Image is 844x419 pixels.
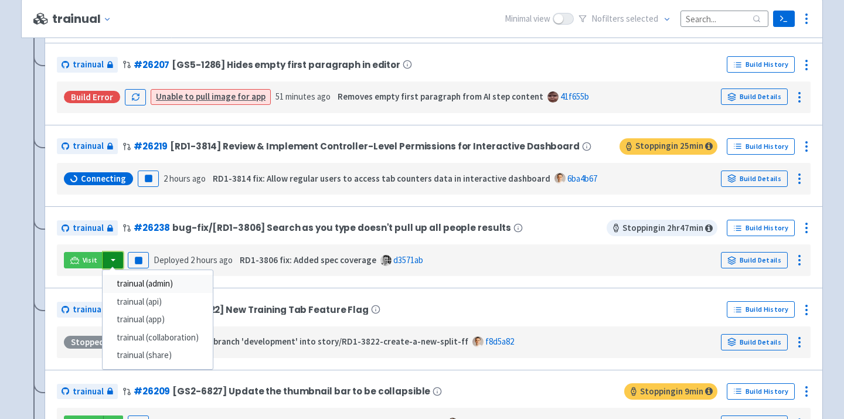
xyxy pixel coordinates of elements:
[103,293,213,311] a: trainual (api)
[187,336,468,347] strong: Merge branch 'development' into story/RD1-3822-create-a-new-split-ff
[57,220,118,236] a: trainual
[73,303,104,316] span: trainual
[680,11,768,26] input: Search...
[164,173,206,184] time: 2 hours ago
[81,173,126,185] span: Connecting
[57,138,118,154] a: trainual
[64,336,111,349] div: Stopped
[485,336,514,347] a: f8d5a82
[213,173,550,184] strong: RD1-3814 fix: Allow regular users to access tab counters data in interactive dashboard
[591,12,658,26] span: No filter s
[240,254,376,265] strong: RD1-3806 fix: Added spec coverage
[560,91,589,102] a: 41f655b
[727,301,795,318] a: Build History
[73,139,104,153] span: trainual
[172,223,511,233] span: bug-fix/[RD1-3806] Search as you type doesn't pull up all people results
[620,138,717,155] span: Stopping in 25 min
[138,171,159,187] button: Pause
[73,58,104,71] span: trainual
[73,222,104,235] span: trainual
[172,305,369,315] span: [RD1-3822] New Training Tab Feature Flag
[64,252,104,268] a: Visit
[134,59,169,71] a: #26207
[83,256,98,265] span: Visit
[727,56,795,73] a: Build History
[721,171,788,187] a: Build Details
[134,140,168,152] a: #26219
[172,386,430,396] span: [GS2-6827] Update the thumbnail bar to be collapsible
[103,329,213,347] a: trainual (collaboration)
[567,173,597,184] a: 6ba4b67
[721,334,788,350] a: Build Details
[52,12,116,26] button: trainual
[134,385,170,397] a: #26209
[103,311,213,329] a: trainual (app)
[727,138,795,155] a: Build History
[338,91,543,102] strong: Removes empty first paragraph from AI step content
[721,252,788,268] a: Build Details
[773,11,795,27] a: Terminal
[103,275,213,293] a: trainual (admin)
[128,252,149,268] button: Pause
[727,383,795,400] a: Build History
[624,383,717,400] span: Stopping in 9 min
[190,254,233,265] time: 2 hours ago
[73,385,104,398] span: trainual
[57,384,118,400] a: trainual
[57,302,118,318] a: trainual
[103,346,213,365] a: trainual (share)
[172,60,400,70] span: [GS5-1286] Hides empty first paragraph in editor
[134,222,170,234] a: #26238
[64,91,120,104] div: Build Error
[721,88,788,105] a: Build Details
[626,13,658,24] span: selected
[393,254,423,265] a: d3571ab
[607,220,717,236] span: Stopping in 2 hr 47 min
[156,91,266,102] a: Unable to pull image for app
[505,12,550,26] span: Minimal view
[727,220,795,236] a: Build History
[275,91,331,102] time: 51 minutes ago
[170,141,580,151] span: [RD1-3814] Review & Implement Controller-Level Permissions for Interactive Dashboard
[57,57,118,73] a: trainual
[154,254,233,265] span: Deployed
